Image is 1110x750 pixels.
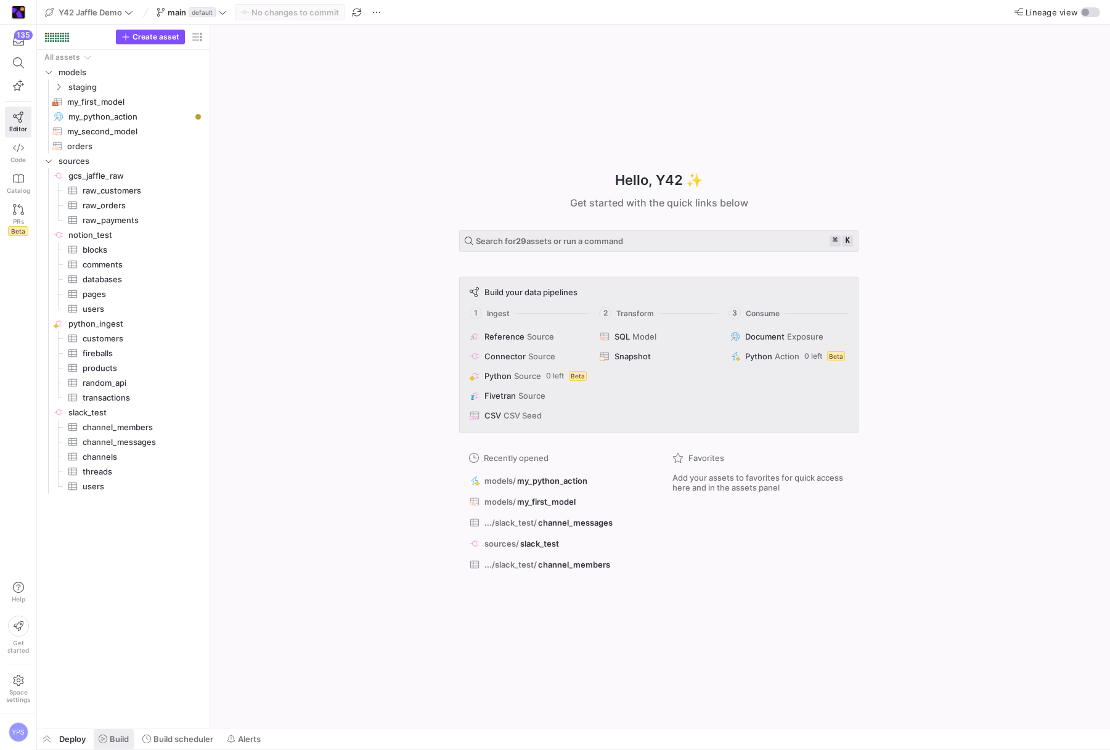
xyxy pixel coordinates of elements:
span: Y42 Jaffle Demo [59,7,122,17]
div: Press SPACE to select this row. [42,449,205,464]
div: Press SPACE to select this row. [42,109,205,124]
span: products​​​​​​​​​ [83,361,190,375]
a: channel_messages​​​​​​​​​ [42,434,205,449]
span: default [189,7,216,17]
a: users​​​​​​​​​ [42,301,205,316]
span: my_python_action [517,476,587,486]
a: random_api​​​​​​​​​ [42,375,205,390]
a: Catalog [5,168,31,199]
button: models/my_first_model [467,494,648,510]
span: Recently opened [484,453,549,463]
span: Action [775,351,799,361]
a: blocks​​​​​​​​​ [42,242,205,257]
div: Press SPACE to select this row. [42,331,205,346]
div: Get started with the quick links below [459,195,859,210]
span: databases​​​​​​​​​ [83,272,190,287]
div: Press SPACE to select this row. [42,139,205,153]
span: raw_orders​​​​​​​​​ [83,198,190,213]
span: Source [528,351,555,361]
div: Press SPACE to select this row. [42,479,205,494]
a: products​​​​​​​​​ [42,361,205,375]
span: Lineage view [1026,7,1078,17]
span: Editor [9,125,27,132]
a: Code [5,137,31,168]
button: Alerts [221,728,266,749]
button: Build [93,728,134,749]
a: pages​​​​​​​​​ [42,287,205,301]
button: sources/slack_test [467,536,648,552]
span: sources [59,154,203,168]
div: Press SPACE to select this row. [42,301,205,316]
span: Python [745,351,772,361]
div: Press SPACE to select this row. [42,420,205,434]
button: DocumentExposure [728,329,851,344]
div: Press SPACE to select this row. [42,242,205,257]
span: Add your assets to favorites for quick access here and in the assets panel [672,473,849,492]
a: my_first_model​​​​​​​​​​ [42,94,205,109]
a: raw_orders​​​​​​​​​ [42,198,205,213]
span: comments​​​​​​​​​ [83,258,190,272]
span: Search for assets or run a command [476,236,623,246]
div: Press SPACE to select this row. [42,65,205,79]
div: Press SPACE to select this row. [42,316,205,331]
a: gcs_jaffle_raw​​​​​​​​ [42,168,205,183]
button: Y42 Jaffle Demo [42,4,136,20]
span: Deploy [59,734,86,744]
div: Press SPACE to select this row. [42,124,205,139]
button: YPS [5,719,31,745]
span: Get started [7,639,29,654]
kbd: ⌘ [830,235,841,247]
span: fireballs​​​​​​​​​ [83,346,190,361]
a: comments​​​​​​​​​ [42,257,205,272]
strong: 29 [516,236,526,246]
span: staging [68,80,203,94]
div: Press SPACE to select this row. [42,272,205,287]
a: my_second_model​​​​​​​​​​ [42,124,205,139]
div: Press SPACE to select this row. [42,346,205,361]
div: Press SPACE to select this row. [42,153,205,168]
div: Press SPACE to select this row. [42,227,205,242]
kbd: k [842,235,853,247]
span: sources/ [484,539,519,548]
span: Build scheduler [153,734,213,744]
button: FivetranSource [467,388,590,403]
span: users​​​​​​​​​ [83,479,190,494]
a: databases​​​​​​​​​ [42,272,205,287]
span: my_first_model​​​​​​​​​​ [67,95,190,109]
span: Source [527,332,554,341]
span: PRs [13,218,24,225]
span: Model [632,332,656,341]
span: threads​​​​​​​​​ [83,465,190,479]
span: customers​​​​​​​​​ [83,332,190,346]
div: Press SPACE to select this row. [42,464,205,479]
a: PRsBeta [5,199,31,241]
span: models [59,65,203,79]
button: 135 [5,30,31,52]
span: python_ingest​​​​​​​​ [68,317,203,331]
div: Press SPACE to select this row. [42,94,205,109]
div: Press SPACE to select this row. [42,168,205,183]
span: Fivetran [484,391,516,401]
div: Press SPACE to select this row. [42,198,205,213]
span: gcs_jaffle_raw​​​​​​​​ [68,169,203,183]
span: Space settings [6,688,30,703]
a: customers​​​​​​​​​ [42,331,205,346]
button: CSVCSV Seed [467,408,590,423]
span: Build [110,734,129,744]
div: Press SPACE to select this row. [42,183,205,198]
span: CSV [484,410,501,420]
a: Spacesettings [5,669,31,709]
span: users​​​​​​​​​ [83,302,190,316]
span: notion_test​​​​​​​​ [68,228,203,242]
span: Source [518,391,545,401]
span: Python [484,371,512,381]
span: my_first_model [517,497,576,507]
span: Help [10,595,26,603]
div: Press SPACE to select this row. [42,257,205,272]
button: ReferenceSource [467,329,590,344]
span: my_python_action​​​​​ [68,110,190,124]
div: Press SPACE to select this row. [42,287,205,301]
span: channels​​​​​​​​​ [83,450,190,464]
button: ConnectorSource [467,349,590,364]
span: models/ [484,497,516,507]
